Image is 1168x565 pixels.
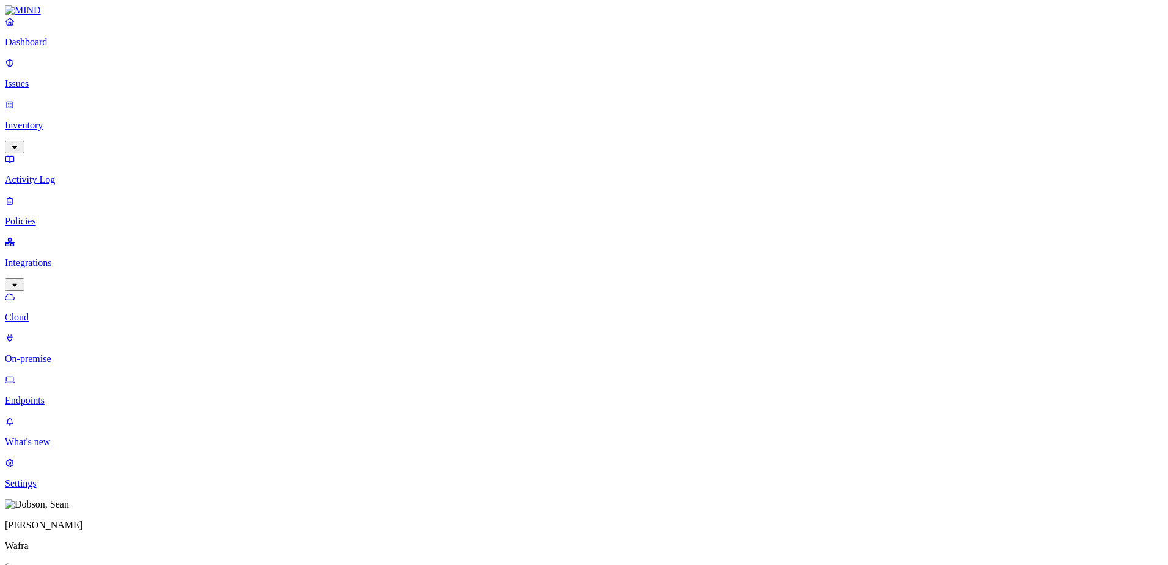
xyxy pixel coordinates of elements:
[5,78,1163,89] p: Issues
[5,16,1163,48] a: Dashboard
[5,541,1163,552] p: Wafra
[5,153,1163,185] a: Activity Log
[5,437,1163,448] p: What's new
[5,478,1163,489] p: Settings
[5,395,1163,406] p: Endpoints
[5,195,1163,227] a: Policies
[5,5,41,16] img: MIND
[5,520,1163,531] p: [PERSON_NAME]
[5,499,69,510] img: Dobson, Sean
[5,257,1163,268] p: Integrations
[5,333,1163,364] a: On-premise
[5,353,1163,364] p: On-premise
[5,416,1163,448] a: What's new
[5,174,1163,185] p: Activity Log
[5,5,1163,16] a: MIND
[5,291,1163,323] a: Cloud
[5,57,1163,89] a: Issues
[5,99,1163,152] a: Inventory
[5,312,1163,323] p: Cloud
[5,216,1163,227] p: Policies
[5,237,1163,289] a: Integrations
[5,457,1163,489] a: Settings
[5,120,1163,131] p: Inventory
[5,374,1163,406] a: Endpoints
[5,37,1163,48] p: Dashboard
